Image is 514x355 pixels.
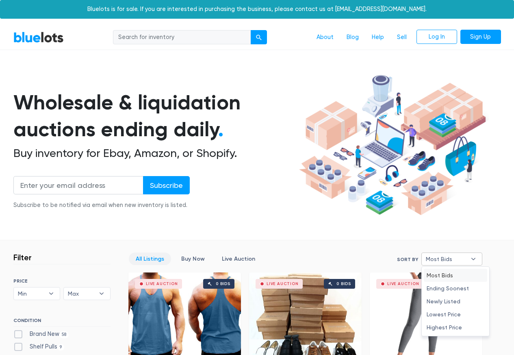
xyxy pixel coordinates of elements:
[143,176,190,194] input: Subscribe
[340,30,365,45] a: Blog
[426,253,466,265] span: Most Bids
[336,282,351,286] div: 0 bids
[13,31,64,43] a: BlueLots
[424,282,487,295] li: Ending Soonest
[13,89,296,143] h1: Wholesale & liquidation auctions ending daily
[218,117,223,142] span: .
[13,176,143,194] input: Enter your email address
[267,282,299,286] div: Live Auction
[460,30,501,44] a: Sign Up
[68,287,95,300] span: Max
[387,282,419,286] div: Live Auction
[365,30,390,45] a: Help
[146,282,178,286] div: Live Auction
[129,253,171,265] a: All Listings
[174,253,212,265] a: Buy Now
[424,321,487,334] li: Highest Price
[465,253,482,265] b: ▾
[13,318,111,327] h6: CONDITION
[13,342,65,351] label: Shelf Pulls
[43,287,60,300] b: ▾
[18,287,45,300] span: Min
[13,278,111,284] h6: PRICE
[93,287,110,300] b: ▾
[296,71,489,219] img: hero-ee84e7d0318cb26816c560f6b4441b76977f77a177738b4e94f68c95b2b83dbb.png
[424,295,487,308] li: Newly Listed
[13,330,69,339] label: Brand New
[424,269,487,282] li: Most Bids
[390,30,413,45] a: Sell
[57,344,65,351] span: 9
[13,201,190,210] div: Subscribe to be notified via email when new inventory is listed.
[424,308,487,321] li: Lowest Price
[416,30,457,44] a: Log In
[59,331,69,338] span: 58
[13,146,296,160] h2: Buy inventory for Ebay, Amazon, or Shopify.
[216,282,230,286] div: 0 bids
[113,30,251,45] input: Search for inventory
[215,253,262,265] a: Live Auction
[13,253,32,262] h3: Filter
[397,256,418,263] label: Sort By
[310,30,340,45] a: About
